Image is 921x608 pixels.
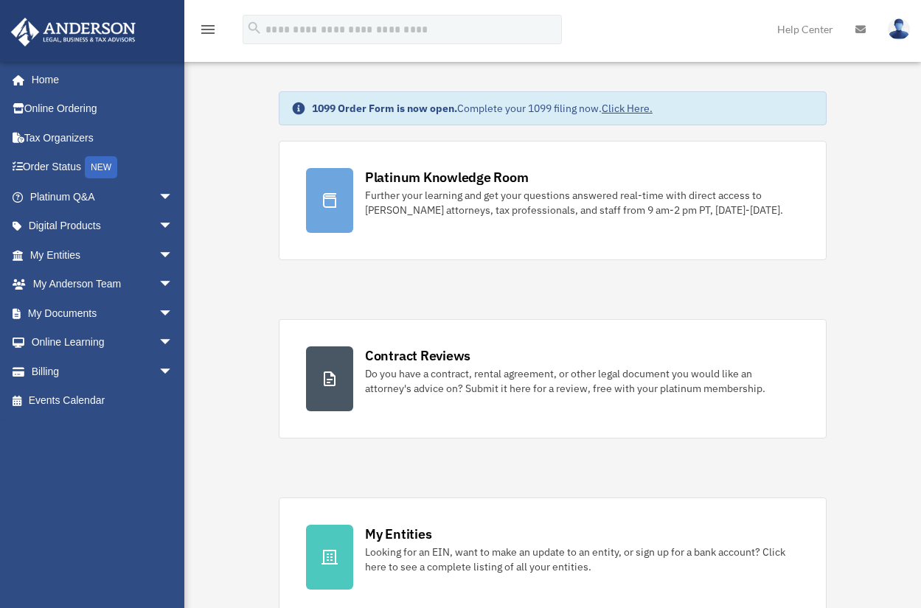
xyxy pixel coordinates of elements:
a: Platinum Q&Aarrow_drop_down [10,182,195,212]
div: Contract Reviews [365,346,470,365]
a: menu [199,26,217,38]
a: Digital Productsarrow_drop_down [10,212,195,241]
a: Online Learningarrow_drop_down [10,328,195,357]
span: arrow_drop_down [159,328,188,358]
span: arrow_drop_down [159,212,188,242]
a: My Anderson Teamarrow_drop_down [10,270,195,299]
a: Click Here. [602,102,653,115]
span: arrow_drop_down [159,298,188,329]
a: My Entitiesarrow_drop_down [10,240,195,270]
div: NEW [85,156,117,178]
a: Tax Organizers [10,123,195,153]
a: My Documentsarrow_drop_down [10,298,195,328]
a: Events Calendar [10,386,195,416]
div: My Entities [365,525,431,543]
a: Online Ordering [10,94,195,124]
span: arrow_drop_down [159,182,188,212]
div: Do you have a contract, rental agreement, or other legal document you would like an attorney's ad... [365,366,799,396]
a: Home [10,65,188,94]
i: search [246,20,263,36]
div: Platinum Knowledge Room [365,168,529,186]
span: arrow_drop_down [159,357,188,387]
strong: 1099 Order Form is now open. [312,102,457,115]
img: User Pic [888,18,910,40]
div: Further your learning and get your questions answered real-time with direct access to [PERSON_NAM... [365,188,799,217]
a: Order StatusNEW [10,153,195,183]
span: arrow_drop_down [159,270,188,300]
div: Complete your 1099 filing now. [312,101,653,116]
i: menu [199,21,217,38]
div: Looking for an EIN, want to make an update to an entity, or sign up for a bank account? Click her... [365,545,799,574]
span: arrow_drop_down [159,240,188,270]
img: Anderson Advisors Platinum Portal [7,18,140,46]
a: Contract Reviews Do you have a contract, rental agreement, or other legal document you would like... [279,319,827,438]
a: Platinum Knowledge Room Further your learning and get your questions answered real-time with dire... [279,141,827,260]
a: Billingarrow_drop_down [10,357,195,386]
